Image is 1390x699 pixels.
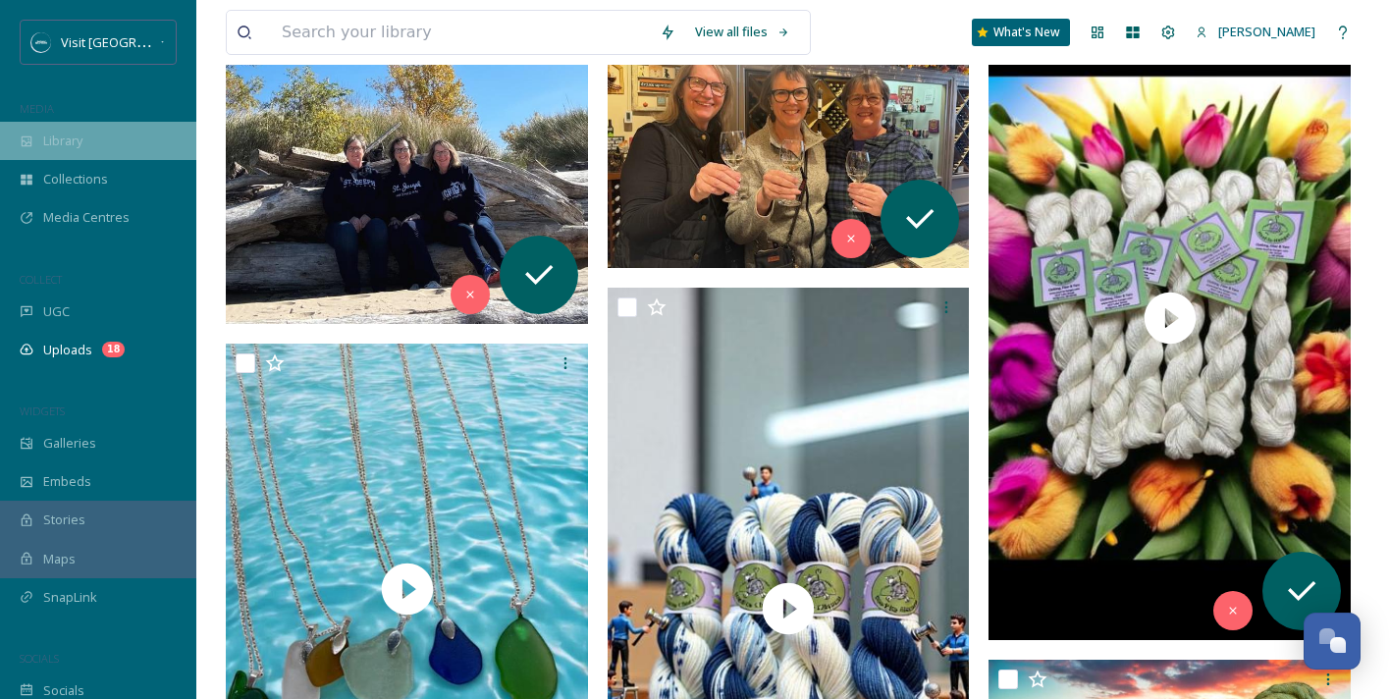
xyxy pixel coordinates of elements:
[972,19,1070,46] a: What's New
[43,434,96,453] span: Galleries
[685,13,800,51] a: View all files
[43,170,108,188] span: Collections
[20,651,59,666] span: SOCIALS
[1304,613,1361,670] button: Open Chat
[20,403,65,418] span: WIDGETS
[1186,13,1325,51] a: [PERSON_NAME]
[102,342,125,357] div: 18
[43,588,97,607] span: SnapLink
[43,511,85,529] span: Stories
[43,132,82,150] span: Library
[43,302,70,321] span: UGC
[43,550,76,568] span: Maps
[272,11,650,54] input: Search your library
[31,32,51,52] img: SM%20Social%20Profile.png
[1218,23,1315,40] span: [PERSON_NAME]
[20,101,54,116] span: MEDIA
[43,208,130,227] span: Media Centres
[20,272,62,287] span: COLLECT
[61,32,280,51] span: Visit [GEOGRAPHIC_DATA][US_STATE]
[43,341,92,359] span: Uploads
[43,472,91,491] span: Embeds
